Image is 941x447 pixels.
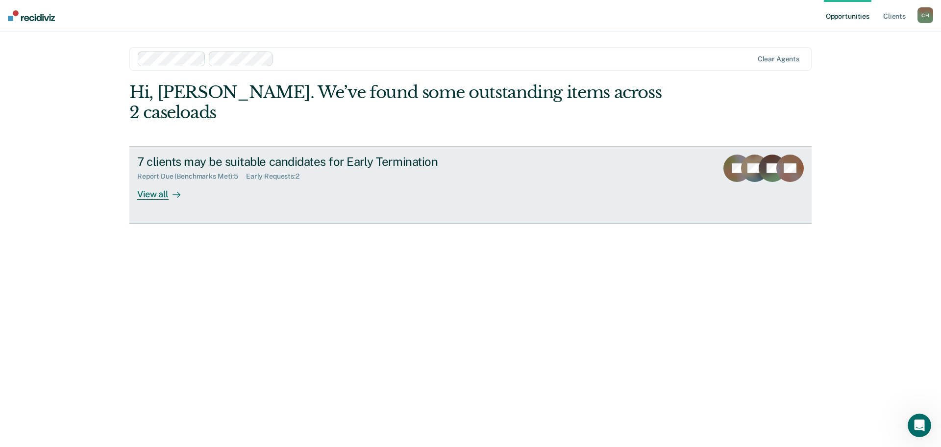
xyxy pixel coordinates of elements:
[129,146,812,224] a: 7 clients may be suitable candidates for Early TerminationReport Due (Benchmarks Met):5Early Requ...
[917,7,933,23] div: C H
[137,172,246,181] div: Report Due (Benchmarks Met) : 5
[917,7,933,23] button: CH
[137,181,192,200] div: View all
[246,172,307,181] div: Early Requests : 2
[908,414,931,437] iframe: Intercom live chat
[758,55,799,63] div: Clear agents
[137,155,481,169] div: 7 clients may be suitable candidates for Early Termination
[129,82,675,123] div: Hi, [PERSON_NAME]. We’ve found some outstanding items across 2 caseloads
[8,10,55,21] img: Recidiviz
